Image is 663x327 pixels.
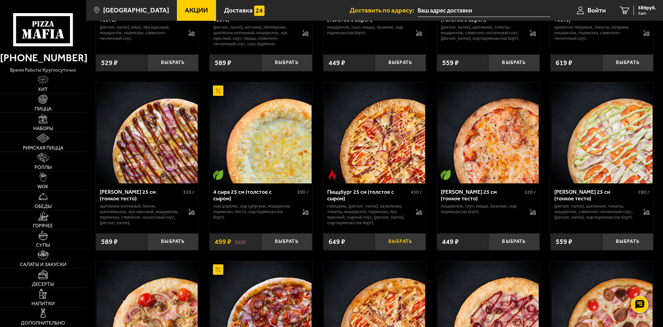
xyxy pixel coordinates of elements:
[33,126,53,131] span: Наборы
[147,233,198,250] button: Выбрать
[488,54,539,71] button: Выбрать
[638,11,656,15] span: 1 шт.
[224,7,253,13] span: Доставка
[588,7,606,13] span: Войти
[213,25,295,47] p: [PERSON_NAME], ветчина, пепперони, цыпленок копченый, моцарелла, лук красный, соус-пицца, сливочн...
[235,238,246,245] s: 562 ₽
[324,82,425,183] img: Пиццбург 25 см (толстое с сыром)
[437,82,540,183] a: Вегетарианское блюдоМаргарита 25 см (тонкое тесто)
[32,282,54,287] span: Десерты
[441,189,523,202] div: [PERSON_NAME] 25 см (тонкое тесто)
[37,184,48,189] span: WOK
[329,58,345,67] span: 449 ₽
[554,189,636,202] div: [PERSON_NAME] 25 см (тонкое тесто)
[101,58,118,67] span: 529 ₽
[209,82,312,183] a: АкционныйВегетарианское блюдо4 сыра 25 см (толстое с сыром)
[254,6,265,16] img: 15daf4d41897b9f0e9f617042186c801.svg
[552,82,653,183] img: Чикен Ранч 25 см (тонкое тесто)
[442,237,459,246] span: 449 ₽
[215,58,231,67] span: 589 ₽
[418,4,550,17] input: Ваш адрес доставки
[350,7,418,13] span: Доставить по адресу:
[550,82,653,183] a: Чикен Ранч 25 см (тонкое тесто)
[488,233,539,250] button: Выбрать
[327,189,409,202] div: Пиццбург 25 см (толстое с сыром)
[33,224,53,228] span: Горячее
[100,189,182,202] div: [PERSON_NAME] 25 см (тонкое тесто)
[185,7,208,13] span: Акции
[21,321,65,326] span: Дополнительно
[213,203,295,220] p: сыр дорблю, сыр сулугуни, моцарелла, пармезан, песто, сыр пармезан (на борт).
[36,243,50,248] span: Супы
[411,189,422,195] span: 430 г
[35,204,52,209] span: Обеды
[100,25,182,41] p: [PERSON_NAME], яйцо, лук красный, моцарелла, пармезан, сливочно-чесночный соус.
[213,85,223,96] img: Акционный
[638,6,656,10] span: 589 руб.
[96,82,199,183] a: Чикен Барбекю 25 см (тонкое тесто)
[602,54,653,71] button: Выбрать
[101,237,118,246] span: 589 ₽
[183,189,195,195] span: 320 г
[261,233,312,250] button: Выбрать
[329,237,345,246] span: 649 ₽
[97,82,198,183] img: Чикен Барбекю 25 см (тонкое тесто)
[147,54,198,71] button: Выбрать
[327,203,409,226] p: говядина, [PERSON_NAME], халапеньо, томаты, моцарелла, пармезан, лук красный, сырный соус, [PERSO...
[327,170,337,180] img: Острое блюдо
[323,82,426,183] a: Острое блюдоПиццбург 25 см (толстое с сыром)
[213,264,223,275] img: Акционный
[438,82,539,183] img: Маргарита 25 см (тонкое тесто)
[297,189,308,195] span: 390 г
[554,203,636,220] p: [PERSON_NAME], цыпленок, томаты, моцарелла, сливочно-чесночный соус, [PERSON_NAME], сыр пармезан ...
[375,233,426,250] button: Выбрать
[327,25,409,36] p: моцарелла, соус-пицца, базилик, сыр пармезан (на борт).
[210,82,311,183] img: 4 сыра 25 см (толстое с сыром)
[602,233,653,250] button: Выбрать
[441,25,523,41] p: [PERSON_NAME], цыпленок, томаты, моцарелла, сливочно-чесночный соус, [PERSON_NAME], сыр пармезан ...
[375,54,426,71] button: Выбрать
[442,58,459,67] span: 559 ₽
[35,107,52,111] span: Пицца
[20,262,66,267] span: Салаты и закуски
[100,203,182,226] p: цыпленок копченый, бекон, шампиньоны, лук красный, моцарелла, пармезан, сливочно-чесночный соус, ...
[440,170,451,180] img: Вегетарианское блюдо
[638,189,649,195] span: 280 г
[261,54,312,71] button: Выбрать
[441,203,523,215] p: моцарелла, соус-пицца, базилик, сыр пармезан (на борт).
[525,189,536,195] span: 220 г
[213,170,223,180] img: Вегетарианское блюдо
[556,237,572,246] span: 559 ₽
[556,58,572,67] span: 619 ₽
[215,237,231,246] span: 499 ₽
[38,87,48,92] span: Хит
[554,25,636,41] p: креветка тигровая, томаты, паприка, моцарелла, пармезан, сливочно-чесночный соус.
[35,165,52,170] span: Роллы
[213,189,295,202] div: 4 сыра 25 см (толстое с сыром)
[103,7,169,13] span: [GEOGRAPHIC_DATA]
[23,146,63,151] span: Римская пицца
[32,301,55,306] span: Напитки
